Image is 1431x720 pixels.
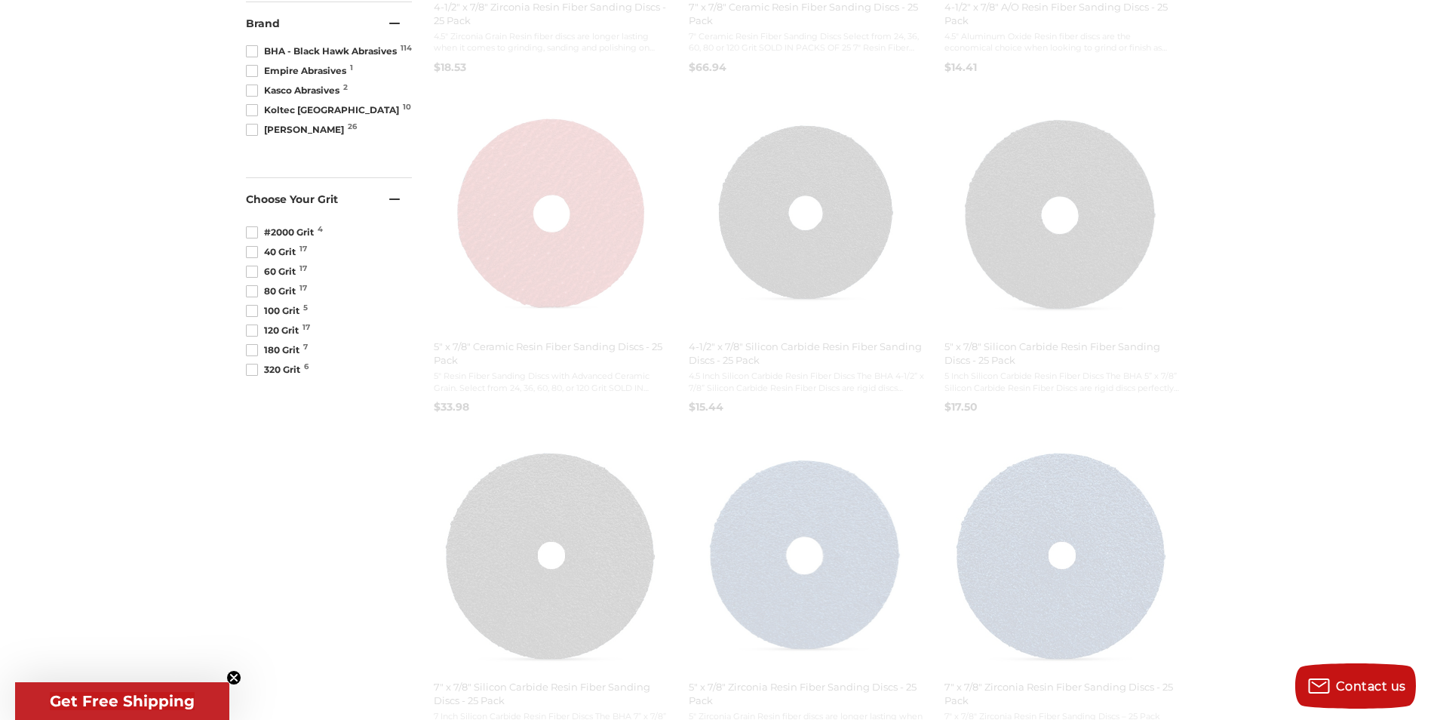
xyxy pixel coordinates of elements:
[246,304,304,318] span: 100 Grit
[304,363,309,371] span: 6
[299,245,307,253] span: 17
[246,285,300,298] span: 80 Grit
[15,682,229,720] div: Get Free ShippingClose teaser
[299,265,307,272] span: 17
[50,692,195,710] span: Get Free Shipping
[246,45,401,58] span: BHA - Black Hawk Abrasives
[246,103,404,117] span: Koltec [GEOGRAPHIC_DATA]
[246,84,344,97] span: Kasco Abrasives
[343,84,348,91] span: 2
[246,64,351,78] span: Empire Abrasives
[403,103,411,111] span: 10
[303,304,308,312] span: 5
[1295,663,1416,709] button: Contact us
[246,123,349,137] span: [PERSON_NAME]
[246,245,300,259] span: 40 Grit
[302,324,310,331] span: 17
[1336,679,1406,694] span: Contact us
[303,343,308,351] span: 7
[246,265,300,278] span: 60 Grit
[246,226,318,239] span: #2000 Grit
[318,226,323,233] span: 4
[246,343,304,357] span: 180 Grit
[246,192,338,206] span: Choose Your Grit
[246,324,303,337] span: 120 Grit
[348,123,357,131] span: 26
[246,17,280,30] span: Brand
[401,45,412,52] span: 114
[350,64,353,72] span: 1
[299,285,307,292] span: 17
[246,363,305,377] span: 320 Grit
[226,670,241,685] button: Close teaser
